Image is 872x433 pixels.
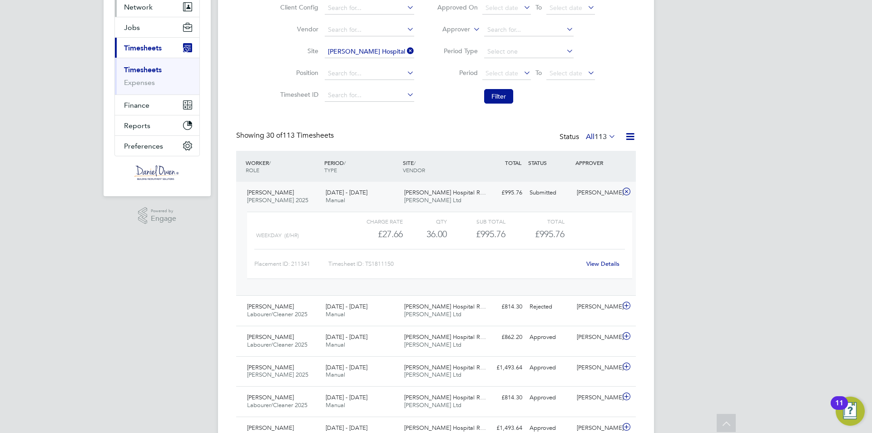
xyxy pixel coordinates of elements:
a: Go to home page [114,165,200,180]
div: QTY [403,216,447,227]
div: Sub Total [447,216,505,227]
span: Labourer/Cleaner 2025 [247,401,307,409]
div: £995.76 [447,227,505,242]
div: APPROVER [573,154,620,171]
span: TYPE [324,166,337,174]
div: SITE [401,154,479,178]
span: Manual [326,310,345,318]
span: 113 [595,132,607,141]
label: Position [277,69,318,77]
div: Submitted [526,185,573,200]
span: [DATE] - [DATE] [326,189,367,196]
span: Preferences [124,142,163,150]
span: [PERSON_NAME] [247,333,294,341]
span: [PERSON_NAME] [247,363,294,371]
span: / [344,159,346,166]
span: [PERSON_NAME] 2025 [247,196,308,204]
span: [PERSON_NAME] Ltd [404,341,461,348]
div: £1,493.64 [479,360,526,375]
div: £27.66 [344,227,403,242]
span: Reports [124,121,150,130]
input: Search for... [325,67,414,80]
img: danielowen-logo-retina.png [134,165,180,180]
div: £814.30 [479,390,526,405]
div: [PERSON_NAME] [573,185,620,200]
div: Timesheets [115,58,199,95]
div: Rejected [526,299,573,314]
span: [PERSON_NAME] Ltd [404,371,461,378]
span: [PERSON_NAME] 2025 [247,371,308,378]
input: Search for... [325,89,414,102]
span: [PERSON_NAME] Hospital R… [404,424,486,432]
div: Status [560,131,618,144]
span: Manual [326,371,345,378]
input: Search for... [484,24,574,36]
label: Client Config [277,3,318,11]
input: Select one [484,45,574,58]
a: Timesheets [124,65,162,74]
span: Manual [326,401,345,409]
span: [PERSON_NAME] Hospital R… [404,189,486,196]
span: Labourer/Cleaner 2025 [247,310,307,318]
span: [PERSON_NAME] Hospital R… [404,333,486,341]
div: [PERSON_NAME] [573,360,620,375]
label: Vendor [277,25,318,33]
div: STATUS [526,154,573,171]
span: [DATE] - [DATE] [326,363,367,371]
label: Approver [429,25,470,34]
div: Placement ID: 211341 [254,257,328,271]
a: Powered byEngage [138,207,177,224]
span: Select date [550,4,582,12]
span: Timesheets [124,44,162,52]
button: Jobs [115,17,199,37]
span: [DATE] - [DATE] [326,303,367,310]
span: To [533,67,545,79]
a: Expenses [124,78,155,87]
button: Filter [484,89,513,104]
div: PERIOD [322,154,401,178]
span: [PERSON_NAME] [247,393,294,401]
div: £862.20 [479,330,526,345]
span: [PERSON_NAME] Hospital R… [404,303,486,310]
div: £814.30 [479,299,526,314]
span: Select date [550,69,582,77]
div: Approved [526,330,573,345]
label: Period [437,69,478,77]
span: Manual [326,196,345,204]
span: £995.76 [535,229,565,239]
span: Jobs [124,23,140,32]
span: To [533,1,545,13]
span: [PERSON_NAME] Ltd [404,196,461,204]
span: Labourer/Cleaner 2025 [247,341,307,348]
div: Showing [236,131,336,140]
div: Timesheet ID: TS1811150 [328,257,580,271]
div: 36.00 [403,227,447,242]
span: Select date [486,4,518,12]
span: VENDOR [403,166,425,174]
span: Engage [151,215,176,223]
span: Network [124,3,153,11]
span: Manual [326,341,345,348]
label: All [586,132,616,141]
span: [PERSON_NAME] Hospital R… [404,393,486,401]
button: Open Resource Center, 11 new notifications [836,397,865,426]
span: [DATE] - [DATE] [326,393,367,401]
div: [PERSON_NAME] [573,330,620,345]
span: / [414,159,416,166]
a: View Details [586,260,619,268]
div: £995.76 [479,185,526,200]
button: Reports [115,115,199,135]
button: Timesheets [115,38,199,58]
span: Select date [486,69,518,77]
div: Approved [526,360,573,375]
div: [PERSON_NAME] [573,390,620,405]
span: [PERSON_NAME] Hospital R… [404,363,486,371]
span: 30 of [266,131,282,140]
span: Finance [124,101,149,109]
button: Preferences [115,136,199,156]
label: Site [277,47,318,55]
span: [DATE] - [DATE] [326,333,367,341]
input: Search for... [325,2,414,15]
span: [PERSON_NAME] [247,424,294,432]
input: Search for... [325,45,414,58]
